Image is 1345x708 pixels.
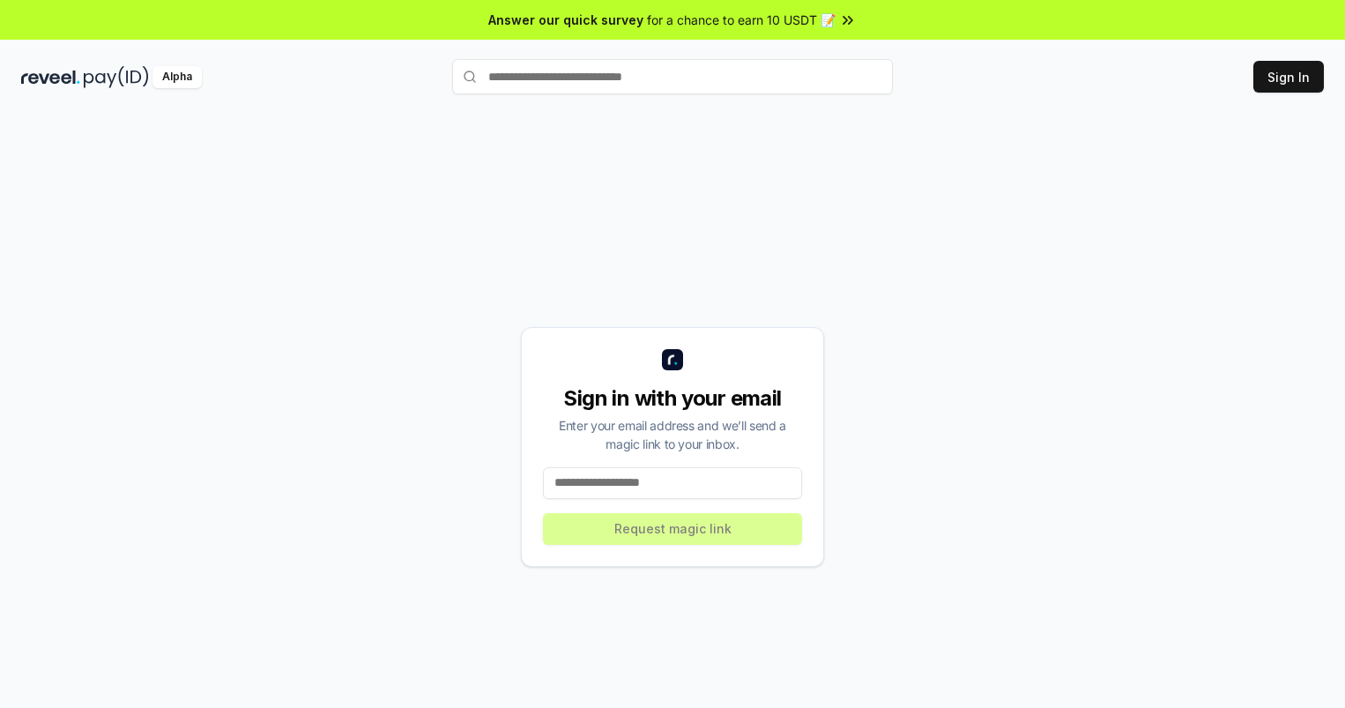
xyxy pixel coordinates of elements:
img: logo_small [662,349,683,370]
span: Answer our quick survey [488,11,643,29]
div: Sign in with your email [543,384,802,413]
img: reveel_dark [21,66,80,88]
div: Enter your email address and we’ll send a magic link to your inbox. [543,416,802,453]
div: Alpha [152,66,202,88]
img: pay_id [84,66,149,88]
button: Sign In [1253,61,1324,93]
span: for a chance to earn 10 USDT 📝 [647,11,836,29]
